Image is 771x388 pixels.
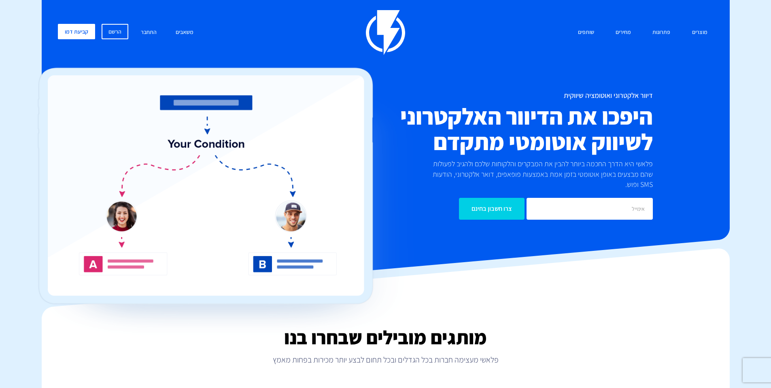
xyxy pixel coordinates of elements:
[337,104,653,155] h2: היפכו את הדיוור האלקטרוני לשיווק אוטומטי מתקדם
[42,327,730,348] h2: מותגים מובילים שבחרו בנו
[646,24,676,41] a: פתרונות
[610,24,637,41] a: מחירים
[527,198,653,220] input: אימייל
[102,24,128,39] a: הרשם
[135,24,163,41] a: התחבר
[459,198,525,220] input: צרו חשבון בחינם
[42,354,730,365] p: פלאשי מעצימה חברות בכל הגדלים ובכל תחום לבצע יותר מכירות בפחות מאמץ
[686,24,714,41] a: מוצרים
[572,24,600,41] a: שותפים
[419,159,653,190] p: פלאשי היא הדרך החכמה ביותר להבין את המבקרים והלקוחות שלכם ולהגיב לפעולות שהם מבצעים באופן אוטומטי...
[170,24,200,41] a: משאבים
[337,91,653,100] h1: דיוור אלקטרוני ואוטומציה שיווקית
[58,24,95,39] a: קביעת דמו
